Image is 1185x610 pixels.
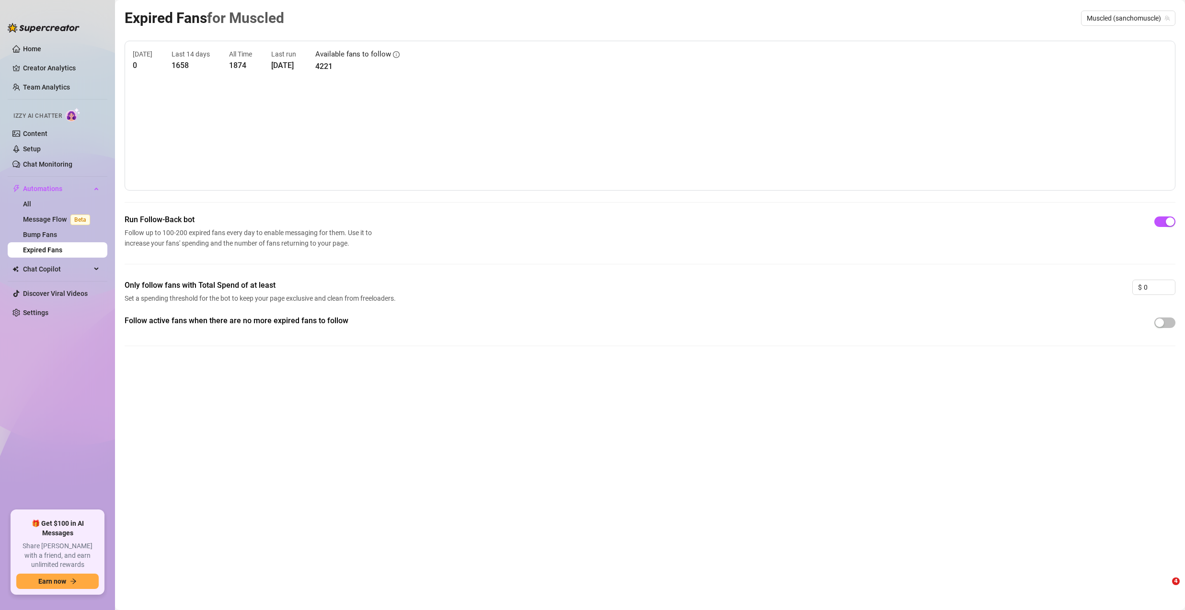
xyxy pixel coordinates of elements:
span: Share [PERSON_NAME] with a friend, and earn unlimited rewards [16,542,99,570]
span: Beta [70,215,90,225]
article: [DATE] [271,59,296,71]
span: thunderbolt [12,185,20,192]
span: Izzy AI Chatter [13,112,62,121]
a: Expired Fans [23,246,62,254]
span: Set a spending threshold for the bot to keep your page exclusive and clean from freeloaders. [125,293,399,304]
a: Team Analytics [23,83,70,91]
span: Only follow fans with Total Spend of at least [125,280,399,291]
img: Chat Copilot [12,266,19,272]
span: info-circle [393,51,400,58]
a: Discover Viral Videos [23,290,88,297]
span: team [1164,15,1170,21]
span: arrow-right [70,578,77,585]
article: 0 [133,59,152,71]
span: Chat Copilot [23,261,91,277]
iframe: Intercom live chat [1152,577,1175,600]
article: All Time [229,49,252,59]
span: 4 [1172,577,1180,585]
a: All [23,200,31,208]
article: 4221 [315,60,400,72]
img: AI Chatter [66,108,81,122]
a: Setup [23,145,41,153]
article: Available fans to follow [315,49,391,60]
a: Settings [23,309,48,316]
a: Content [23,130,47,137]
span: for Muscled [207,10,284,26]
a: Message FlowBeta [23,215,94,223]
span: Muscled (sanchomuscle) [1087,11,1170,25]
article: Last 14 days [172,49,210,59]
span: 🎁 Get $100 in AI Messages [16,519,99,538]
span: Earn now [38,577,66,585]
article: [DATE] [133,49,152,59]
a: Chat Monitoring [23,160,72,168]
img: logo-BBDzfeDw.svg [8,23,80,33]
span: Run Follow-Back bot [125,214,376,226]
span: Automations [23,181,91,196]
span: Follow up to 100-200 expired fans every day to enable messaging for them. Use it to increase your... [125,227,376,249]
article: 1658 [172,59,210,71]
article: Expired Fans [125,7,284,29]
input: 0.00 [1144,280,1175,294]
article: Last run [271,49,296,59]
button: Earn nowarrow-right [16,574,99,589]
a: Bump Fans [23,231,57,238]
article: 1874 [229,59,252,71]
a: Creator Analytics [23,60,100,76]
a: Home [23,45,41,53]
span: Follow active fans when there are no more expired fans to follow [125,315,399,327]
